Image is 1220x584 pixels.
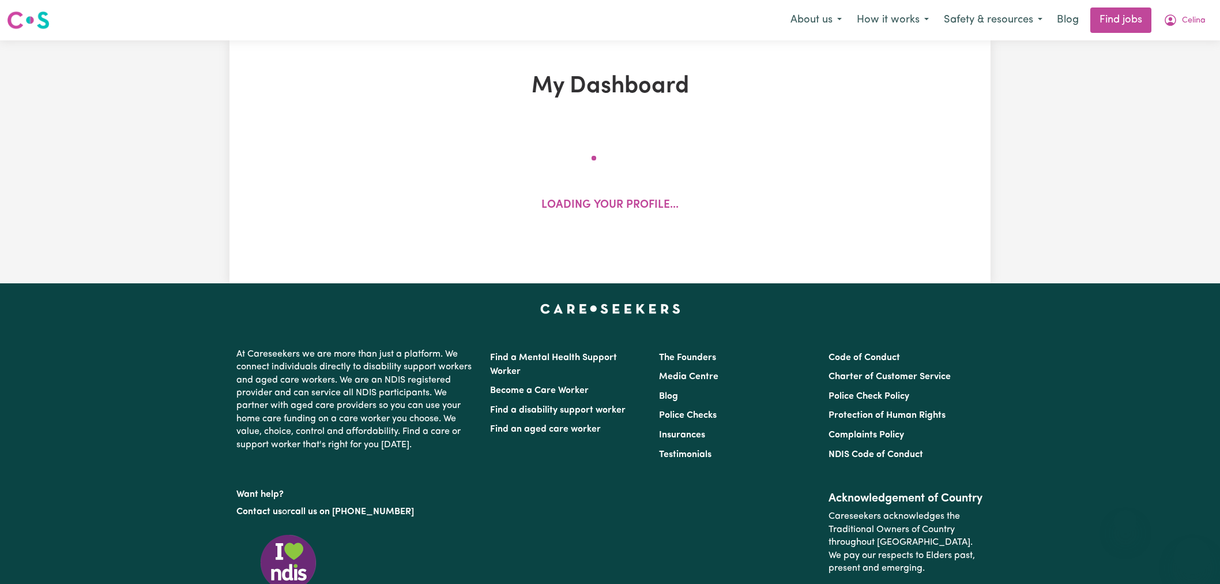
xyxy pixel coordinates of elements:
a: call us on [PHONE_NUMBER] [291,507,414,516]
a: Protection of Human Rights [829,411,946,420]
p: Careseekers acknowledges the Traditional Owners of Country throughout [GEOGRAPHIC_DATA]. We pay o... [829,506,984,579]
a: Blog [1050,8,1086,33]
p: Want help? [236,484,476,501]
a: Testimonials [659,450,711,459]
a: Careseekers logo [7,7,50,33]
a: NDIS Code of Conduct [829,450,923,459]
h1: My Dashboard [363,73,857,100]
p: Loading your profile... [541,197,679,214]
a: Careseekers home page [540,304,680,313]
a: The Founders [659,353,716,362]
p: or [236,501,476,523]
iframe: Button to launch messaging window [1174,538,1211,575]
a: Become a Care Worker [490,386,589,395]
img: Careseekers logo [7,10,50,31]
button: How it works [849,8,936,32]
button: Safety & resources [936,8,1050,32]
a: Find a Mental Health Support Worker [490,353,617,376]
iframe: Close message [1114,510,1137,533]
a: Insurances [659,430,705,440]
a: Complaints Policy [829,430,904,440]
a: Media Centre [659,372,718,381]
h2: Acknowledgement of Country [829,492,984,506]
a: Code of Conduct [829,353,900,362]
a: Charter of Customer Service [829,372,951,381]
span: Celina [1182,14,1206,27]
a: Find jobs [1090,8,1151,33]
a: Contact us [236,507,282,516]
a: Blog [659,392,678,401]
a: Police Checks [659,411,717,420]
button: About us [783,8,849,32]
a: Police Check Policy [829,392,909,401]
button: My Account [1156,8,1213,32]
a: Find an aged care worker [490,425,601,434]
p: At Careseekers we are more than just a platform. We connect individuals directly to disability su... [236,343,476,456]
a: Find a disability support worker [490,406,626,415]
